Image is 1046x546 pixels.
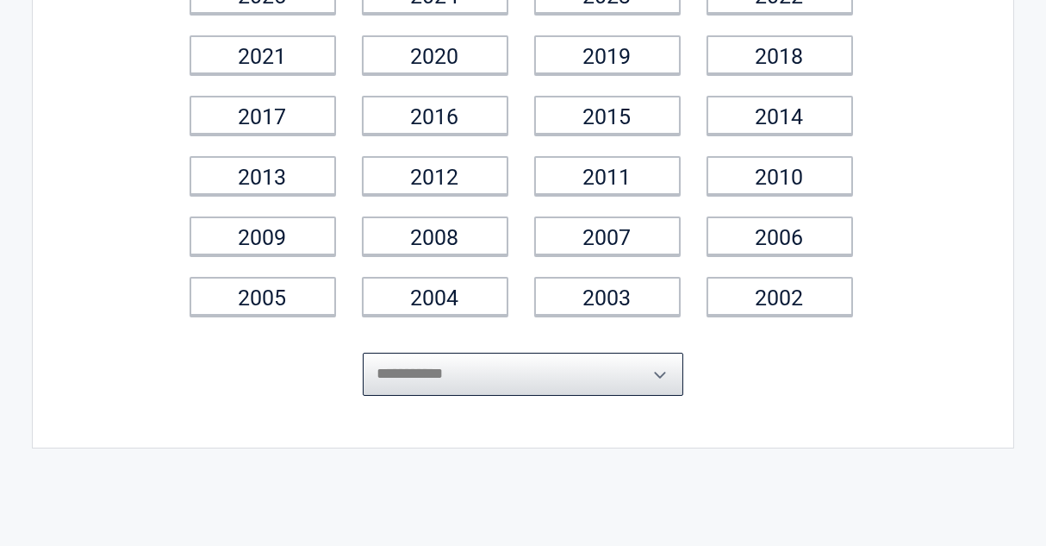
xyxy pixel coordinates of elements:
[362,277,508,316] a: 2004
[190,35,336,74] a: 2021
[190,96,336,135] a: 2017
[707,156,853,195] a: 2010
[534,96,681,135] a: 2015
[362,217,508,255] a: 2008
[362,156,508,195] a: 2012
[707,96,853,135] a: 2014
[190,156,336,195] a: 2013
[707,217,853,255] a: 2006
[534,35,681,74] a: 2019
[190,277,336,316] a: 2005
[362,96,508,135] a: 2016
[534,217,681,255] a: 2007
[190,217,336,255] a: 2009
[534,277,681,316] a: 2003
[707,35,853,74] a: 2018
[362,35,508,74] a: 2020
[534,156,681,195] a: 2011
[707,277,853,316] a: 2002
